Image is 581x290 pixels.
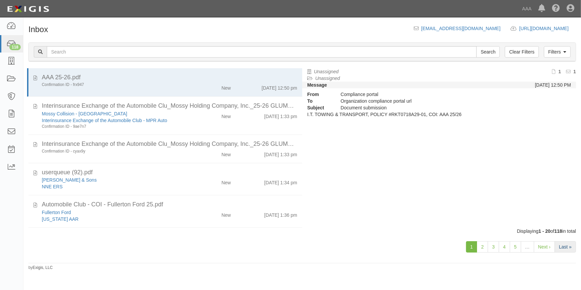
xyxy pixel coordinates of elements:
a: Exigis, LLC [33,265,53,270]
a: Fullerton Ford [42,210,71,215]
a: Last » [555,241,576,253]
div: Confirmation ID - 9ae7n7 [42,124,187,129]
b: 1 [573,69,576,74]
div: Organization compliance portal url [336,98,502,104]
div: 118 [9,44,21,50]
a: [EMAIL_ADDRESS][DOMAIN_NAME] [421,26,500,31]
div: Mossy Collision - National City [42,110,187,117]
a: Mossy Collision - [GEOGRAPHIC_DATA] [42,111,127,116]
div: [DATE] 1:36 pm [264,209,297,218]
div: New [221,149,231,158]
strong: Subject [302,104,336,111]
div: New [221,82,231,91]
a: 1 [466,241,477,253]
div: Document submission [336,104,502,111]
input: Search [476,46,500,58]
a: Next › [534,241,555,253]
div: [DATE] 1:33 pm [264,149,297,158]
div: Confirmation ID - cyax9y [42,149,187,154]
div: [DATE] 1:33 pm [264,110,297,120]
a: Unassigned [315,76,340,81]
b: 1 [558,69,561,74]
a: 4 [499,241,510,253]
a: NNE ERS [42,184,63,189]
div: Fullerton Ford [42,209,187,216]
strong: To [302,98,336,104]
i: Help Center - Complianz [552,5,560,13]
div: Interinsurance Exchange of the Automobile Club - MPR Auto [42,117,187,124]
p: I.T. TOWING & TRANSPORT, POLICY #RKT0718A29-01, COI: AAA 25/26 [307,111,571,118]
a: [URL][DOMAIN_NAME] [519,26,576,31]
small: by [28,265,53,271]
div: NNE ERS [42,183,187,190]
a: 2 [477,241,488,253]
a: 3 [488,241,499,253]
a: [US_STATE] AAR [42,216,79,222]
a: Unassigned [314,69,339,74]
div: [DATE] 1:34 pm [264,177,297,186]
a: AAA [519,2,535,15]
a: Clear Filters [505,46,539,58]
div: Interinsurance Exchange of the Automobile Clu_Mossy Holding Company, Inc._25-26 GLUMBWCDEALER_9-5... [42,140,297,149]
div: userqueue (92).pdf [42,168,297,177]
a: [PERSON_NAME] & Sons [42,177,97,183]
div: California AAR [42,216,187,222]
div: [DATE] 12:50 pm [262,82,297,91]
img: logo-5460c22ac91f19d4615b14bd174203de0afe785f0fc80cf4dbbc73dc1793850b.png [5,3,51,15]
a: 5 [510,241,521,253]
h1: Inbox [28,25,48,34]
div: AAA 25-26.pdf [42,73,297,82]
input: Search [47,46,477,58]
strong: From [302,91,336,98]
div: Displaying of in total [23,228,581,234]
div: Compliance portal [336,91,502,98]
div: New [221,110,231,120]
div: [DATE] 12:50 PM [535,82,571,88]
div: Interinsurance Exchange of the Automobile Clu_Mossy Holding Company, Inc._25-26 GLUMBWCDEALER_9-5... [42,102,297,110]
a: Filters [544,46,571,58]
div: New [221,177,231,186]
a: Interinsurance Exchange of the Automobile Club - MPR Auto [42,118,167,123]
b: 118 [554,228,562,234]
strong: Message [307,82,327,88]
div: Automobile Club - COI - Fullerton Ford 25.pdf [42,200,297,209]
div: New [221,209,231,218]
div: Sylvio Paradis & Sons [42,177,187,183]
div: Confirmation ID - frx947 [42,82,187,88]
b: 1 - 20 [539,228,551,234]
a: … [521,241,534,253]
